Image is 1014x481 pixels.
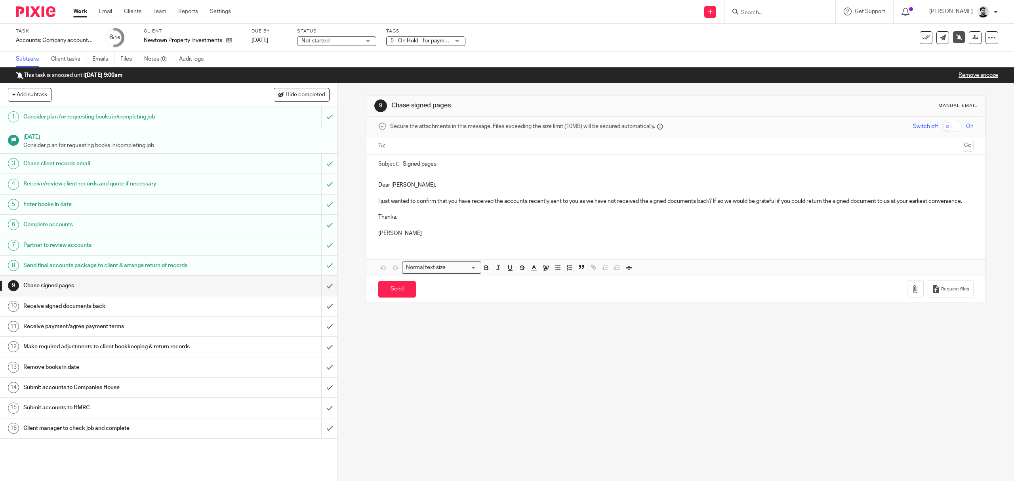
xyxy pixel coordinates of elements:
div: 15 [8,403,19,414]
span: On [966,122,974,130]
a: Subtasks [16,52,45,67]
div: Manual email [938,103,978,109]
input: Search for option [448,263,477,272]
input: Send [378,281,416,298]
div: Mark as done [321,398,337,418]
div: Mark as done [321,337,337,357]
a: Client tasks [51,52,86,67]
a: Reassign task [969,31,982,44]
div: 10 [8,301,19,312]
a: Audit logs [179,52,210,67]
h1: Consider plan for requesting books in/completing job [23,111,217,123]
img: Cam_2025.jpg [977,6,989,18]
span: Hide completed [286,92,325,98]
p: Dear [PERSON_NAME], [378,181,973,189]
button: Hide completed [274,88,330,101]
div: 9 [8,280,19,291]
div: Mark as done [321,378,337,397]
div: Accounts: Company accounts and tax return [16,36,95,44]
div: 9 [374,99,387,112]
h1: Chase client records email [23,158,217,170]
label: To: [378,142,387,150]
h1: Submit accounts to Companies House [23,382,217,393]
label: Due by [252,28,287,34]
p: Newtown Property Investments Ltd [144,36,222,44]
h1: Send final accounts package to client & arrange return of records [23,260,217,271]
label: Subject: [378,160,399,168]
div: 5 [8,199,19,210]
h1: Receive payment/agree payment terms [23,321,217,332]
h1: Make required adjustments to client bookkeeping & return records [23,341,217,353]
div: Mark as to do [321,107,337,127]
h1: Client manager to check job and complete [23,422,217,434]
button: Request files [928,280,974,298]
div: 11 [8,321,19,332]
a: Clients [124,8,141,15]
a: Settings [210,8,231,15]
span: Get Support [855,9,885,14]
div: 8 [109,33,120,42]
img: Pixie [16,6,55,17]
label: Status [297,28,376,34]
div: Mark as to do [321,195,337,214]
i: Files are stored in Pixie and a secure link is sent to the message recipient. [657,124,663,130]
a: Team [153,8,166,15]
div: Mark as to do [321,256,337,275]
input: Search [740,10,812,17]
span: Switch off [913,122,938,130]
div: 14 [8,382,19,393]
div: Mark as done [321,276,337,296]
span: 5 - On Hold - for payment/client approval [391,38,491,44]
p: I just wanted to confirm that you have received the accounts recently sent to you as we have not ... [378,197,973,205]
div: Mark as to do [321,215,337,235]
a: Remove snooze [959,73,998,78]
div: 7 [8,240,19,251]
h1: Receive/review client records and quote if necessary [23,178,217,190]
div: Mark as done [321,317,337,336]
a: Notes (0) [144,52,173,67]
p: [PERSON_NAME] [378,229,973,237]
p: [PERSON_NAME] [929,8,973,15]
span: [DATE] [252,38,268,43]
h1: Enter books in date [23,199,217,210]
button: + Add subtask [8,88,51,101]
a: Remove snooze [953,31,965,43]
label: Client [144,28,242,34]
span: Request files [941,286,969,292]
a: Emails [92,52,114,67]
a: Files [120,52,138,67]
div: Mark as to do [321,235,337,255]
i: Open client page [226,37,232,43]
h1: Complete accounts [23,219,217,231]
p: Thanks, [378,213,973,221]
h1: Chase signed pages [391,101,693,110]
span: Not started [301,38,330,44]
p: This task is snoozed until [16,71,122,79]
div: Mark as to do [321,154,337,174]
label: Task [16,28,95,34]
a: Email [99,8,112,15]
div: Mark as done [321,296,337,316]
a: Work [73,8,87,15]
span: Secure the attachments in this message. Files exceeding the size limit (10MB) will be secured aut... [390,122,655,130]
p: Consider plan for requesting books in/completing job [23,141,330,149]
div: Mark as to do [321,174,337,194]
span: Normal text size [404,263,447,272]
div: Mark as done [321,357,337,377]
h1: Partner to review accounts [23,239,217,251]
h1: Remove books in date [23,361,217,373]
button: Cc [962,140,974,152]
h1: [DATE] [23,131,330,141]
div: 12 [8,341,19,352]
div: Search for option [402,261,481,274]
h1: Chase signed pages [23,280,217,292]
div: 3 [8,158,19,169]
div: 13 [8,362,19,373]
a: Reports [178,8,198,15]
div: 4 [8,179,19,190]
div: 1 [8,111,19,122]
label: Tags [386,28,465,34]
small: /16 [113,36,120,40]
